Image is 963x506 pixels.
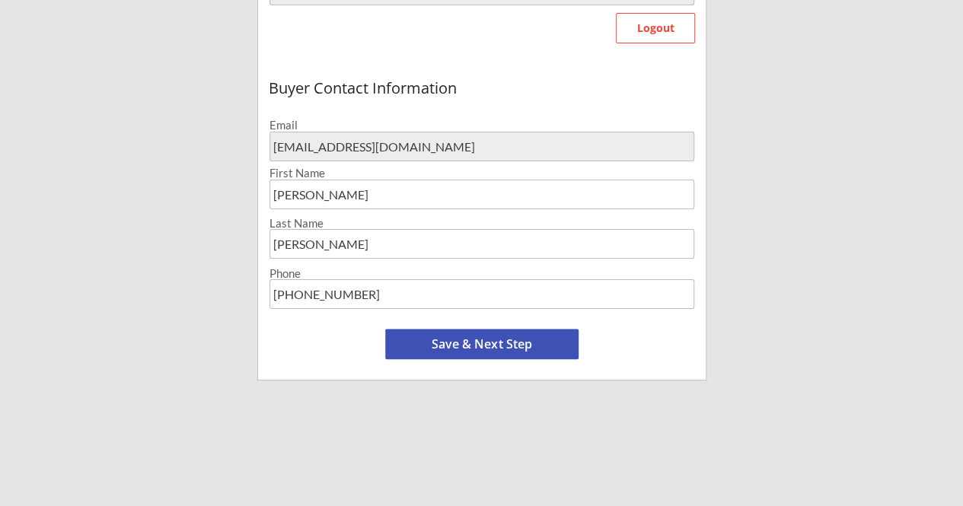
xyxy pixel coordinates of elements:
[269,119,694,131] div: Email
[269,268,694,279] div: Phone
[385,329,579,359] button: Save & Next Step
[616,13,695,43] button: Logout
[269,80,695,97] div: Buyer Contact Information
[269,218,694,229] div: Last Name
[269,167,694,179] div: First Name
